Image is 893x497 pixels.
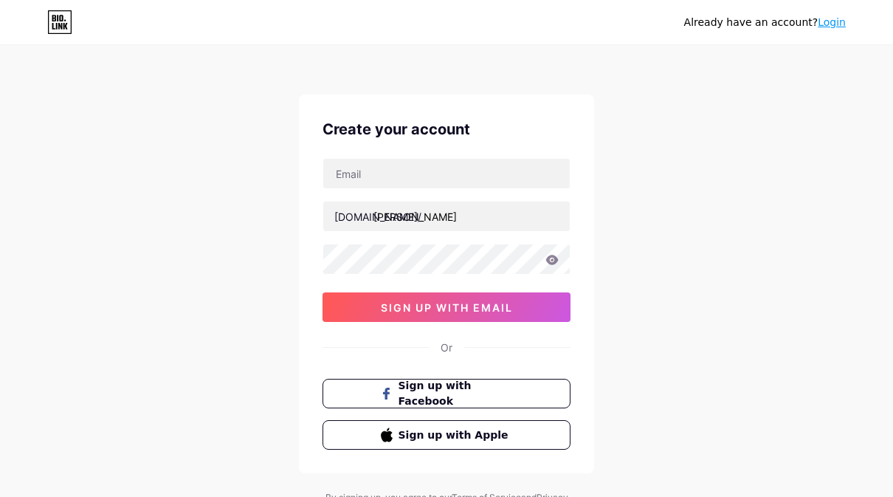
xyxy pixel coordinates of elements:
[323,202,570,231] input: username
[323,118,570,140] div: Create your account
[381,301,513,314] span: sign up with email
[399,428,513,443] span: Sign up with Apple
[684,15,846,30] div: Already have an account?
[323,420,570,450] button: Sign up with Apple
[334,209,421,224] div: [DOMAIN_NAME]/
[323,379,570,408] button: Sign up with Facebook
[323,159,570,188] input: Email
[441,340,452,355] div: Or
[323,292,570,322] button: sign up with email
[818,16,846,28] a: Login
[399,378,513,409] span: Sign up with Facebook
